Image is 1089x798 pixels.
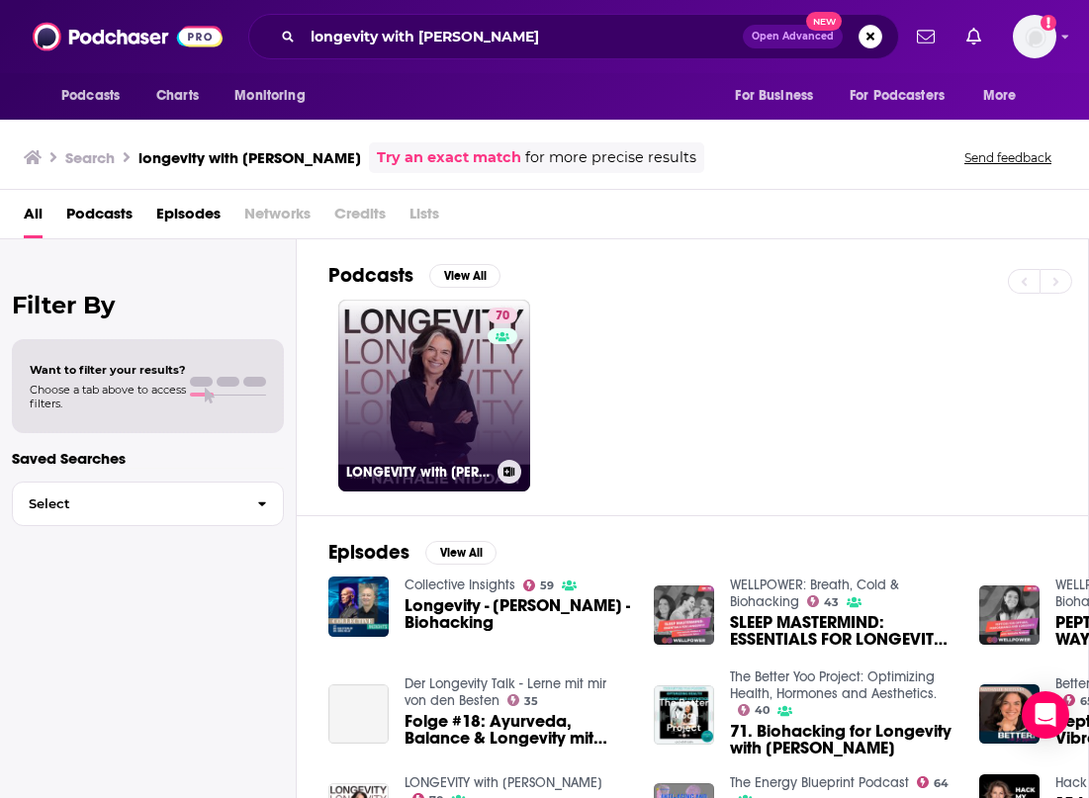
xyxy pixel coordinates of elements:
[328,263,500,288] a: PodcastsView All
[807,595,840,607] a: 43
[248,14,899,59] div: Search podcasts, credits, & more...
[979,684,1040,745] img: Peptides & Bioregulators for Vibrant Longevity with Nathalie Niddam
[143,77,211,115] a: Charts
[1013,15,1056,58] img: User Profile
[221,77,330,115] button: open menu
[1041,15,1056,31] svg: Add a profile image
[1013,15,1056,58] button: Show profile menu
[12,291,284,319] h2: Filter By
[338,300,530,491] a: 70LONGEVITY with [PERSON_NAME]
[405,576,515,593] a: Collective Insights
[730,614,955,648] a: SLEEP MASTERMIND: ESSENTIALS FOR LONGEVITY | Nathalie Niddam & The Biohacker Babes - E72
[328,576,389,637] img: Longevity - Nathalie Niddam - Biohacking
[328,684,389,745] a: Folge #18: Ayurveda, Balance & Longevity mit Nathalie Azkue Moukom
[156,82,199,110] span: Charts
[507,694,539,706] a: 35
[12,449,284,468] p: Saved Searches
[47,77,145,115] button: open menu
[328,263,413,288] h2: Podcasts
[66,198,133,238] a: Podcasts
[523,579,555,591] a: 59
[958,20,989,53] a: Show notifications dropdown
[234,82,305,110] span: Monitoring
[138,148,361,167] h3: longevity with [PERSON_NAME]
[730,774,909,791] a: The Energy Blueprint Podcast
[405,713,630,747] a: Folge #18: Ayurveda, Balance & Longevity mit Nathalie Azkue Moukom
[30,383,186,410] span: Choose a tab above to access filters.
[540,581,554,590] span: 59
[405,597,630,631] a: Longevity - Nathalie Niddam - Biohacking
[328,540,497,565] a: EpisodesView All
[979,585,1040,646] img: PEPTIDES TO BIOHACK YOUR WAY TO OPTIMAL PERFORMANCE AND LONGEVITY | Nathalie Niddam - E52
[334,198,386,238] span: Credits
[730,576,899,610] a: WELLPOWER: Breath, Cold & Biohacking
[837,77,973,115] button: open menu
[13,497,241,510] span: Select
[654,585,714,646] img: SLEEP MASTERMIND: ESSENTIALS FOR LONGEVITY | Nathalie Niddam & The Biohacker Babes - E72
[806,12,842,31] span: New
[24,198,43,238] a: All
[1013,15,1056,58] span: Logged in as AirwaveMedia
[405,597,630,631] span: Longevity - [PERSON_NAME] - Biohacking
[409,198,439,238] span: Lists
[1022,691,1069,739] div: Open Intercom Messenger
[983,82,1017,110] span: More
[524,697,538,706] span: 35
[405,675,606,709] a: Der Longevity Talk - Lerne mit mir von den Besten
[429,264,500,288] button: View All
[752,32,834,42] span: Open Advanced
[969,77,1042,115] button: open menu
[156,198,221,238] a: Episodes
[743,25,843,48] button: Open AdvancedNew
[824,598,839,607] span: 43
[425,541,497,565] button: View All
[654,685,714,746] img: 71. Biohacking for Longevity with Nathalie Niddam
[496,307,509,326] span: 70
[61,82,120,110] span: Podcasts
[12,482,284,526] button: Select
[488,308,517,323] a: 70
[958,149,1057,166] button: Send feedback
[735,82,813,110] span: For Business
[909,20,943,53] a: Show notifications dropdown
[917,776,950,788] a: 64
[730,614,955,648] span: SLEEP MASTERMIND: ESSENTIALS FOR LONGEVITY | [PERSON_NAME] & The Biohacker Babes - E72
[244,198,311,238] span: Networks
[377,146,521,169] a: Try an exact match
[755,706,770,715] span: 40
[934,779,949,788] span: 64
[730,668,937,702] a: The Better Yoo Project: Optimizing Health, Hormones and Aesthetics.
[525,146,696,169] span: for more precise results
[738,704,771,716] a: 40
[65,148,115,167] h3: Search
[730,723,955,756] span: 71. Biohacking for Longevity with [PERSON_NAME]
[405,713,630,747] span: Folge #18: Ayurveda, Balance & Longevity mit [PERSON_NAME]
[850,82,945,110] span: For Podcasters
[30,363,186,377] span: Want to filter your results?
[328,540,409,565] h2: Episodes
[303,21,743,52] input: Search podcasts, credits, & more...
[730,723,955,756] a: 71. Biohacking for Longevity with Nathalie Niddam
[721,77,838,115] button: open menu
[405,774,602,791] a: LONGEVITY with Nathalie Niddam
[346,464,490,481] h3: LONGEVITY with [PERSON_NAME]
[33,18,223,55] img: Podchaser - Follow, Share and Rate Podcasts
